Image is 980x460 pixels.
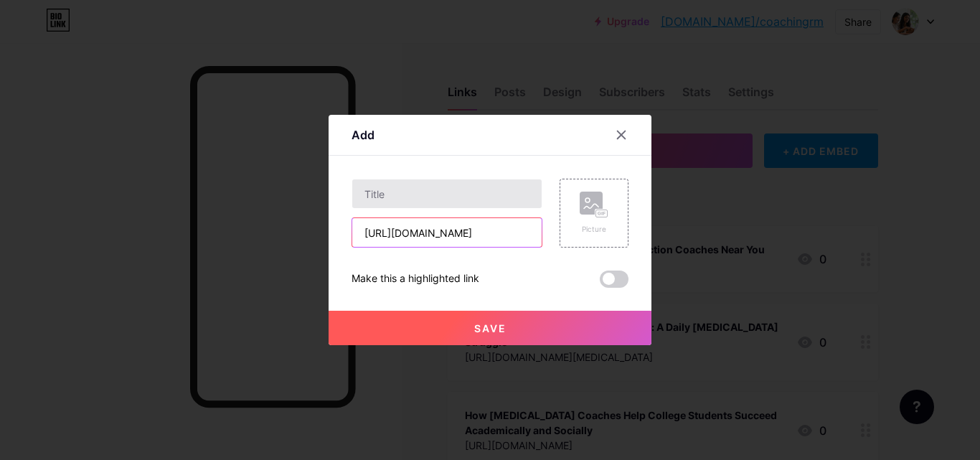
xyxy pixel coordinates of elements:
div: Make this a highlighted link [352,271,479,288]
div: Picture [580,224,608,235]
div: Add [352,126,374,144]
span: Save [474,322,507,334]
input: Title [352,179,542,208]
button: Save [329,311,651,345]
input: URL [352,218,542,247]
